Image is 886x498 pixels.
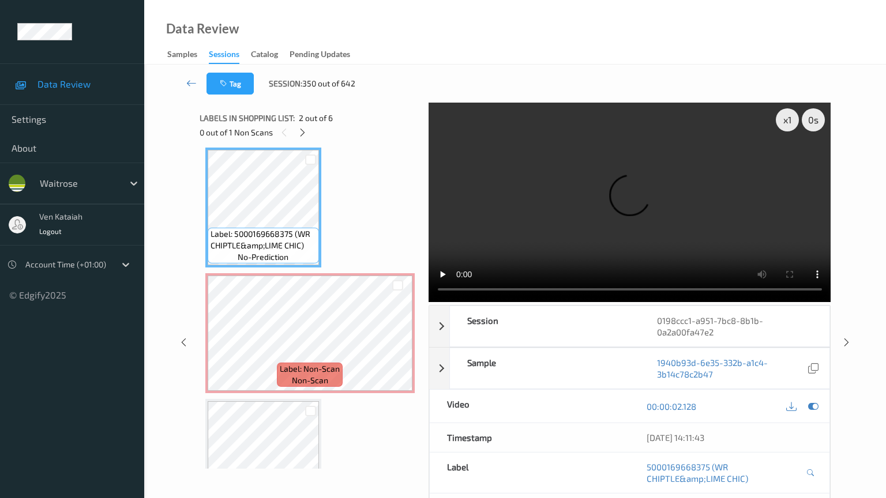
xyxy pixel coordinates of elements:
div: Sample1940b93d-6e35-332b-a1c4-3b14c78c2b47 [429,348,831,389]
div: Session [450,306,640,346]
span: no-prediction [238,251,288,263]
span: non-scan [292,375,328,386]
a: Pending Updates [290,47,362,63]
div: Pending Updates [290,48,350,63]
span: 2 out of 6 [299,112,333,124]
div: 0 s [802,108,825,131]
a: 1940b93d-6e35-332b-a1c4-3b14c78c2b47 [657,357,805,380]
div: [DATE] 14:11:43 [647,432,812,443]
a: Catalog [251,47,290,63]
div: Session0198ccc1-a951-7bc8-8b1b-0a2a00fa47e2 [429,305,831,347]
button: Tag [207,73,254,95]
div: Sessions [209,48,239,64]
span: 350 out of 642 [302,78,355,89]
div: Catalog [251,48,278,63]
a: 00:00:02.128 [647,401,696,412]
div: Sample [450,348,640,388]
div: Video [430,390,630,422]
div: 0198ccc1-a951-7bc8-8b1b-0a2a00fa47e2 [640,306,829,346]
a: 5000169668375 (WR CHIPTLE&amp;LIME CHIC) [647,461,803,484]
div: Samples [167,48,197,63]
div: 0 out of 1 Non Scans [200,125,421,139]
div: Data Review [166,23,239,35]
a: Samples [167,47,209,63]
span: Session: [269,78,302,89]
div: x 1 [776,108,799,131]
a: Sessions [209,47,251,64]
span: Label: 5000169668375 (WR CHIPTLE&amp;LIME CHIC) [211,228,316,251]
div: Timestamp [430,423,630,452]
span: Label: Non-Scan [280,363,340,375]
div: Label [430,452,630,493]
span: Labels in shopping list: [200,112,295,124]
